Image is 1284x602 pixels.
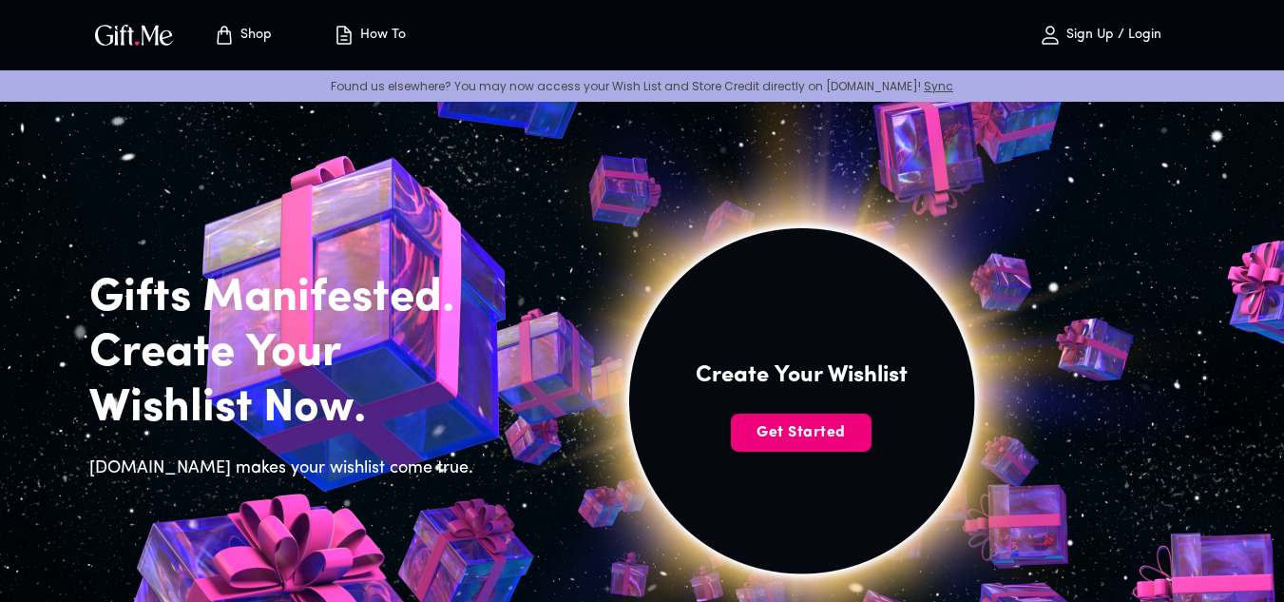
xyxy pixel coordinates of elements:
[924,78,953,94] a: Sync
[236,28,272,44] p: Shop
[15,78,1269,94] p: Found us elsewhere? You may now access your Wish List and Store Credit directly on [DOMAIN_NAME]!
[89,381,485,437] h2: Wishlist Now.
[1062,28,1161,44] p: Sign Up / Login
[1006,5,1196,66] button: Sign Up / Login
[89,326,485,381] h2: Create Your
[89,24,179,47] button: GiftMe Logo
[91,21,177,49] img: GiftMe Logo
[731,422,872,443] span: Get Started
[696,360,908,391] h4: Create Your Wishlist
[731,414,872,452] button: Get Started
[89,271,485,326] h2: Gifts Manifested.
[317,5,422,66] button: How To
[190,5,295,66] button: Store page
[355,28,406,44] p: How To
[89,456,485,482] h6: [DOMAIN_NAME] makes your wishlist come true.
[333,24,355,47] img: how-to.svg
